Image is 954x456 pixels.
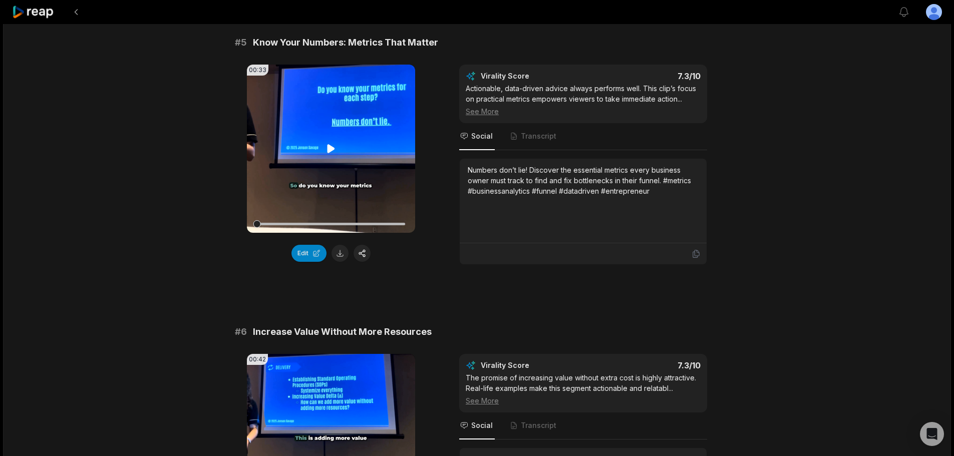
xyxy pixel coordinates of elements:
[471,131,493,141] span: Social
[920,422,944,446] div: Open Intercom Messenger
[466,83,701,117] div: Actionable, data-driven advice always performs well. This clip’s focus on practical metrics empow...
[468,165,699,196] div: Numbers don’t lie! Discover the essential metrics every business owner must track to find and fix...
[247,65,415,233] video: Your browser does not support mp4 format.
[466,395,701,406] div: See More
[593,360,701,370] div: 7.3 /10
[459,412,707,439] nav: Tabs
[291,245,327,262] button: Edit
[471,420,493,430] span: Social
[521,420,556,430] span: Transcript
[235,325,247,339] span: # 6
[481,360,588,370] div: Virality Score
[253,36,438,50] span: Know Your Numbers: Metrics That Matter
[481,71,588,81] div: Virality Score
[466,106,701,117] div: See More
[459,123,707,150] nav: Tabs
[521,131,556,141] span: Transcript
[253,325,432,339] span: Increase Value Without More Resources
[235,36,247,50] span: # 5
[593,71,701,81] div: 7.3 /10
[466,372,701,406] div: The promise of increasing value without extra cost is highly attractive. Real-life examples make ...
